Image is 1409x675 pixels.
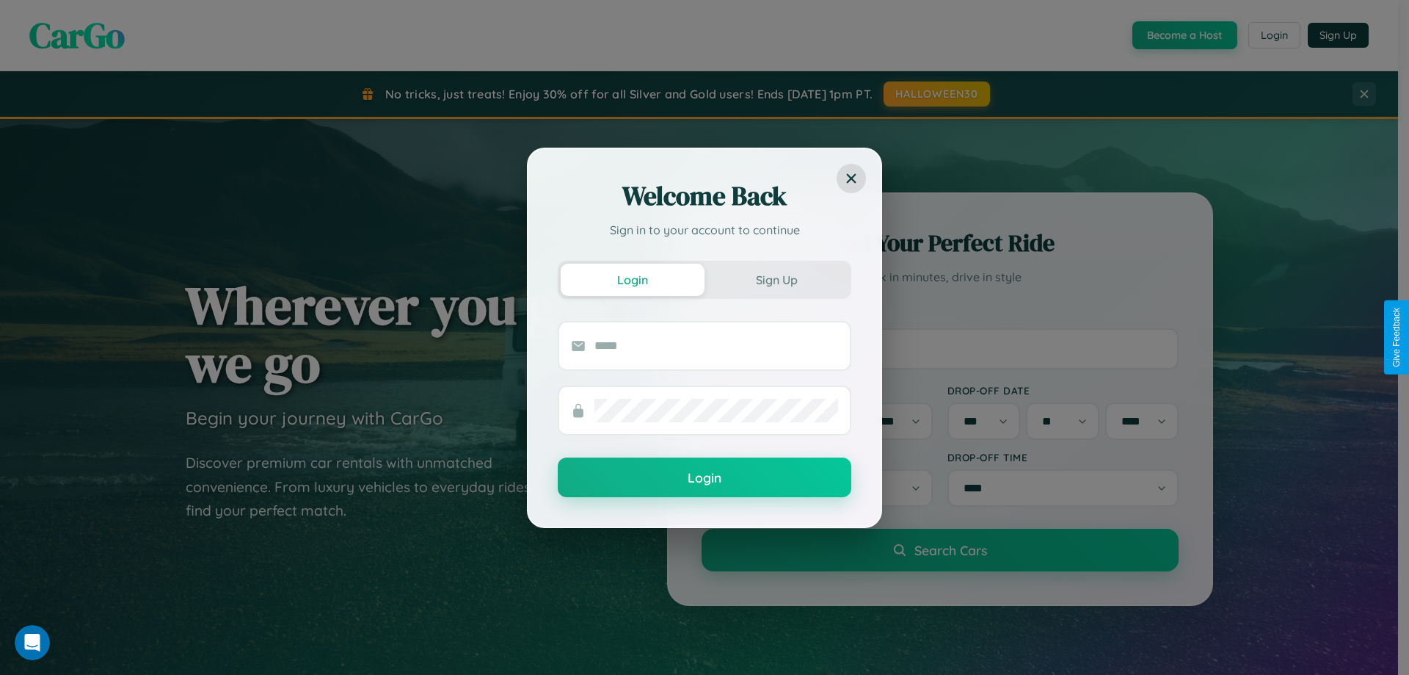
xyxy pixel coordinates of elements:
[558,221,851,239] p: Sign in to your account to continue
[561,264,704,296] button: Login
[1391,308,1402,367] div: Give Feedback
[558,178,851,214] h2: Welcome Back
[704,264,848,296] button: Sign Up
[15,625,50,660] iframe: Intercom live chat
[558,458,851,497] button: Login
